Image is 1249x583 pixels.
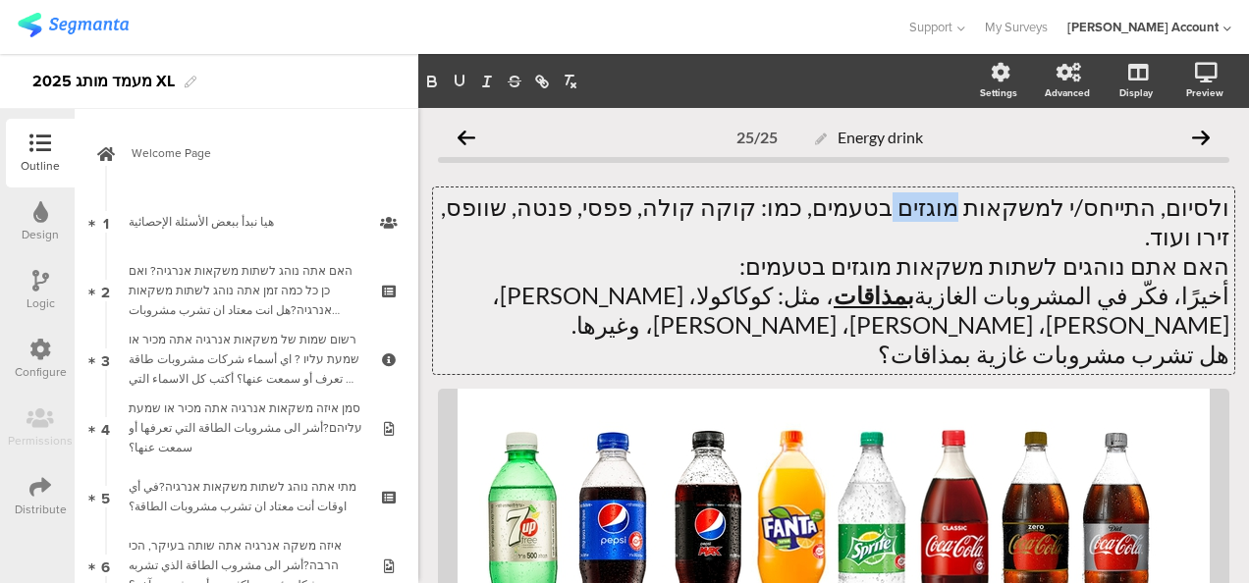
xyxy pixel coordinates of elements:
div: هيا نبدأ ببعض الأسئلة الإحصائية [129,212,363,232]
div: 25/25 [736,128,778,146]
div: Preview [1186,85,1223,100]
span: Support [909,18,952,36]
a: 5 מתי אתה נוהג לשתות משקאות אנרגיה?في أي اوقات أنت معتاد ان تشرب مشروبات الطاقة؟ [80,462,413,531]
u: بمذاقات [834,281,914,309]
div: 2025 מעמד מותג XL [32,66,175,97]
span: 6 [101,555,110,576]
span: Energy drink [838,128,923,146]
p: ולסיום, התייחס/י למשקאות מוגזים בטעמים, כמו: קוקה קולה, פפסי, פנטה, שוופס, זירו ועוד. [438,192,1229,251]
div: רשום שמות של משקאות אנרגיה אתה מכיר או שמעת עליו ? اي أسماء شركات مشروبات طاقة أنت تعرف أو سمعت ع... [129,330,363,389]
a: 4 סמן איזה משקאות אנרגיה אתה מכיר או שמעת עליהם?أشر الى مشروبات الطاقة التي تعرفها أو سمعت عنها؟ [80,394,413,462]
div: Outline [21,157,60,175]
p: أخيرًا، فكّر في المشروبات الغازية ، مثل: كوكاكولا، [PERSON_NAME]، [PERSON_NAME]، [PERSON_NAME]، [... [438,281,1229,340]
div: מתי אתה נוהג לשתות משקאות אנרגיה?في أي اوقات أنت معتاد ان تشرب مشروبات الطاقة؟ [129,477,363,516]
div: האם אתה נוהג לשתות משקאות אנרגיה? ואם כן כל כמה זמן אתה נוהג לשתות משקאות אנרגיה?هل انت معتاد ان ... [129,261,363,320]
div: Settings [980,85,1017,100]
div: Display [1119,85,1153,100]
span: 4 [101,417,110,439]
p: هل تشرب مشروبات غازية بمذاقات؟ [438,340,1229,369]
a: 3 רשום שמות של משקאות אנרגיה אתה מכיר או שמעת עליו ? اي أسماء شركات مشروبات طاقة أنت تعرف أو سمعت... [80,325,413,394]
span: 3 [101,348,110,370]
div: Design [22,226,59,243]
div: Distribute [15,501,67,518]
div: Configure [15,363,67,381]
img: segmanta logo [18,13,129,37]
a: 1 هيا نبدأ ببعض الأسئلة الإحصائية [80,187,413,256]
div: Advanced [1045,85,1090,100]
span: 1 [103,211,109,233]
a: Welcome Page [80,119,413,187]
p: האם אתם נוהגים לשתות משקאות מוגזים בטעמים: [438,251,1229,281]
span: Welcome Page [132,143,383,163]
span: 5 [101,486,110,507]
span: 2 [101,280,110,301]
a: 2 האם אתה נוהג לשתות משקאות אנרגיה? ואם כן כל כמה זמן אתה נוהג לשתות משקאות אנרגיה?هل انت معتاد ا... [80,256,413,325]
div: [PERSON_NAME] Account [1067,18,1219,36]
div: Logic [27,294,55,312]
div: סמן איזה משקאות אנרגיה אתה מכיר או שמעת עליהם?أشر الى مشروبات الطاقة التي تعرفها أو سمعت عنها؟ [129,398,363,457]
